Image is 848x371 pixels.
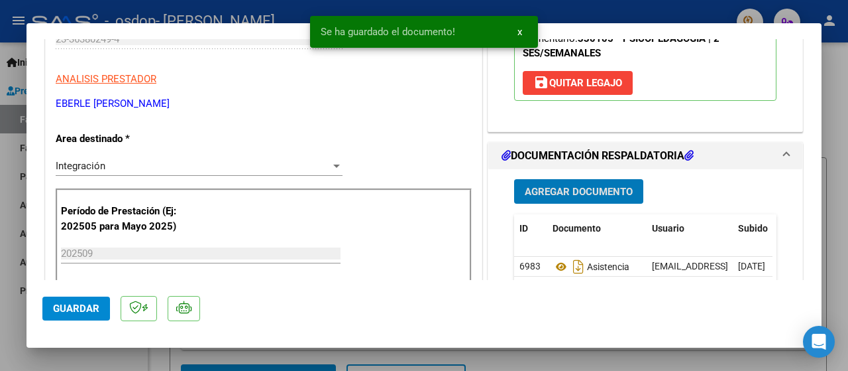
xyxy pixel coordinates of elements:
[56,96,472,111] p: EBERLE [PERSON_NAME]
[56,131,180,147] p: Area destinado *
[652,223,684,234] span: Usuario
[523,71,633,95] button: Quitar Legajo
[525,186,633,198] span: Agregar Documento
[533,77,622,89] span: Quitar Legajo
[514,179,643,204] button: Agregar Documento
[56,73,156,85] span: ANALISIS PRESTADOR
[519,223,528,234] span: ID
[647,214,733,243] datatable-header-cell: Usuario
[553,261,629,272] span: Asistencia
[553,223,601,234] span: Documento
[738,223,768,234] span: Subido
[53,303,99,315] span: Guardar
[502,148,694,164] h1: DOCUMENTACIÓN RESPALDATORIA
[321,25,455,38] span: Se ha guardado el documento!
[533,74,549,90] mat-icon: save
[570,256,587,277] i: Descargar documento
[42,297,110,321] button: Guardar
[519,261,541,271] span: 6983
[547,214,647,243] datatable-header-cell: Documento
[738,261,765,271] span: [DATE]
[61,204,183,234] p: Período de Prestación (Ej: 202505 para Mayo 2025)
[507,20,533,44] button: x
[56,160,105,172] span: Integración
[733,214,799,243] datatable-header-cell: Subido
[488,143,802,169] mat-expansion-panel-header: DOCUMENTACIÓN RESPALDATORIA
[803,326,835,358] div: Open Intercom Messenger
[514,214,547,243] datatable-header-cell: ID
[517,26,522,38] span: x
